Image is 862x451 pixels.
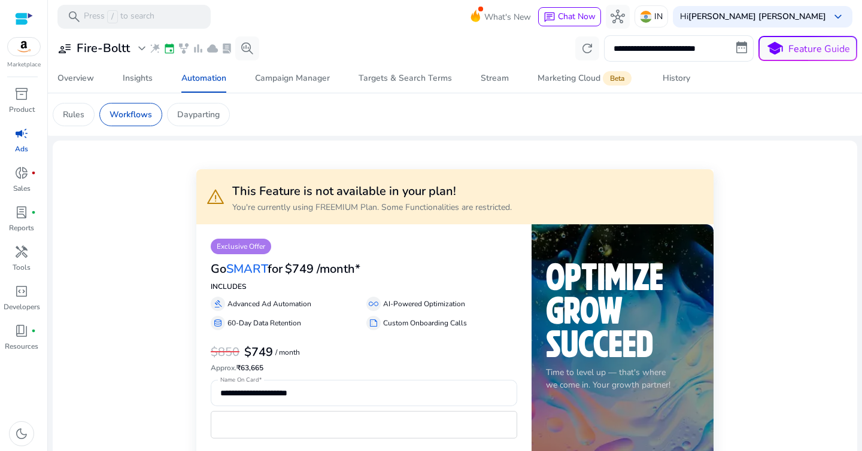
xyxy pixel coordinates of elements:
span: lab_profile [221,42,233,54]
span: campaign [14,126,29,141]
p: Exclusive Offer [211,239,271,254]
p: / month [275,349,300,356]
span: chat [544,11,556,23]
span: Approx. [211,363,236,373]
p: Press to search [84,10,154,23]
h3: $749 /month* [285,262,360,276]
span: event [163,42,175,54]
button: hub [606,5,630,29]
p: Custom Onboarding Calls [383,318,467,328]
span: summarize [369,318,378,328]
span: user_attributes [57,41,72,56]
h3: This Feature is not available in your plan! [232,184,512,199]
p: Resources [5,341,38,352]
p: Dayparting [177,108,220,121]
p: You're currently using FREEMIUM Plan. Some Functionalities are restricted. [232,201,512,214]
b: [PERSON_NAME] [PERSON_NAME] [688,11,826,22]
mat-label: Name On Card [220,376,259,384]
p: Reports [9,223,34,233]
span: code_blocks [14,284,29,298]
span: search_insights [240,41,254,56]
button: schoolFeature Guide [758,36,857,61]
div: Automation [181,74,226,83]
span: / [107,10,118,23]
p: IN [654,6,663,27]
div: Insights [123,74,153,83]
span: dark_mode [14,426,29,441]
p: AI-Powered Optimization [383,298,465,309]
span: database [213,318,223,328]
span: Beta [603,71,632,86]
span: family_history [178,42,190,54]
img: in.svg [640,11,652,23]
p: Rules [63,108,84,121]
span: wand_stars [149,42,161,54]
span: refresh [580,41,594,56]
span: lab_profile [14,205,29,220]
div: Targets & Search Terms [359,74,452,83]
b: $749 [244,344,273,360]
button: refresh [575,36,599,60]
span: hub [611,10,625,24]
span: gavel [213,299,223,309]
p: Developers [4,301,40,312]
span: Chat Now [558,11,596,22]
h3: Go for [211,262,283,276]
span: school [766,40,784,57]
p: Product [9,104,35,115]
p: Marketplace [7,60,41,69]
span: warning [206,187,225,206]
span: all_inclusive [369,299,378,309]
span: fiber_manual_record [31,170,36,175]
p: Sales [13,183,31,194]
iframe: Secure card payment input frame [217,413,511,437]
p: Feature Guide [788,42,850,56]
p: Advanced Ad Automation [227,298,311,309]
p: Time to level up — that's where we come in. Your growth partner! [546,366,699,391]
span: donut_small [14,166,29,180]
div: Stream [481,74,509,83]
span: handyman [14,245,29,259]
span: What's New [484,7,531,28]
span: fiber_manual_record [31,328,36,333]
span: bar_chart [192,42,204,54]
div: History [663,74,690,83]
p: 60-Day Data Retention [227,318,301,328]
div: Campaign Manager [255,74,330,83]
p: Workflows [110,108,152,121]
div: Overview [57,74,94,83]
button: search_insights [235,36,259,60]
span: keyboard_arrow_down [831,10,845,24]
h3: $850 [211,345,239,359]
span: SMART [226,261,268,277]
span: expand_more [135,41,149,56]
p: Tools [13,262,31,273]
p: INCLUDES [211,281,517,292]
p: Hi [680,13,826,21]
span: inventory_2 [14,87,29,101]
h3: Fire-Boltt [77,41,130,56]
span: fiber_manual_record [31,210,36,215]
span: cloud [207,42,218,54]
h6: ₹63,665 [211,364,517,372]
span: search [67,10,81,24]
span: book_4 [14,324,29,338]
div: Marketing Cloud [538,74,634,83]
img: amazon.svg [8,38,40,56]
button: chatChat Now [538,7,601,26]
p: Ads [15,144,28,154]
